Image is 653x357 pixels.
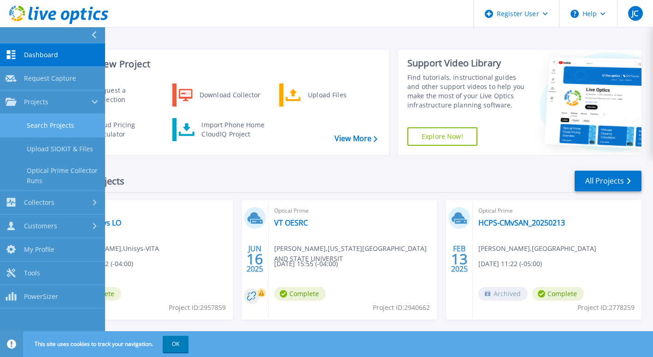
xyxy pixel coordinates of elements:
[451,242,468,276] div: FEB 2025
[274,206,432,216] span: Optical Prime
[163,336,188,352] button: OK
[279,83,374,107] a: Upload Files
[24,222,57,230] span: Customers
[25,336,188,352] span: This site uses cookies to track your navigation.
[24,98,48,106] span: Projects
[65,118,159,141] a: Cloud Pricing Calculator
[407,73,529,110] div: Find tutorials, instructional guides and other support videos to help you make the most of your L...
[577,303,635,313] span: Project ID: 2778259
[478,218,565,227] a: HCPS-CMvSAN_20250213
[478,287,528,301] span: Archived
[65,83,159,107] a: Request a Collection
[70,206,227,216] span: Optical Prime
[451,255,468,263] span: 13
[407,57,529,69] div: Support Video Library
[274,218,308,227] a: VT OESRC
[70,244,159,254] span: [PERSON_NAME] , Unisys-VITA
[407,127,477,146] a: Explore Now!
[478,206,636,216] span: Optical Prime
[24,74,76,83] span: Request Capture
[478,259,542,269] span: [DATE] 11:22 (-05:00)
[195,86,265,104] div: Download Collector
[373,303,430,313] span: Project ID: 2940662
[24,51,58,59] span: Dashboard
[246,242,264,276] div: JUN 2025
[197,120,269,139] div: Import Phone Home CloudIQ Project
[532,287,584,301] span: Complete
[169,303,226,313] span: Project ID: 2957859
[24,292,58,301] span: PowerSizer
[24,198,54,207] span: Collectors
[478,244,596,254] span: [PERSON_NAME] , [GEOGRAPHIC_DATA]
[172,83,267,107] a: Download Collector
[90,86,157,104] div: Request a Collection
[303,86,371,104] div: Upload Files
[575,171,641,191] a: All Projects
[24,269,40,277] span: Tools
[24,245,54,254] span: My Profile
[89,120,157,139] div: Cloud Pricing Calculator
[65,59,377,69] h3: Start a New Project
[247,255,263,263] span: 16
[274,259,338,269] span: [DATE] 15:55 (-04:00)
[632,10,638,17] span: JC
[335,134,377,143] a: View More
[274,287,326,301] span: Complete
[274,244,437,264] span: [PERSON_NAME] , [US_STATE][GEOGRAPHIC_DATA] AND STATE UNIVERSIT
